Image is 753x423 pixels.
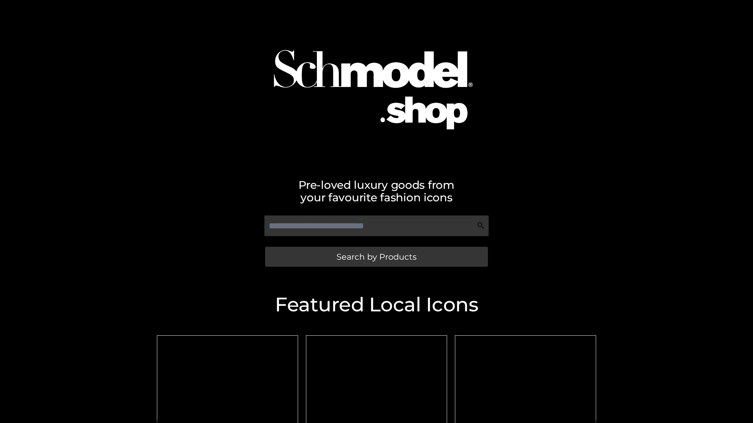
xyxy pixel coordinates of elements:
a: Search by Products [265,247,488,267]
h2: Pre-loved luxury goods from your favourite fashion icons [153,179,600,204]
span: Search by Products [336,253,417,261]
h2: Featured Local Icons​ [153,295,600,315]
img: Search Icon [477,222,485,230]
